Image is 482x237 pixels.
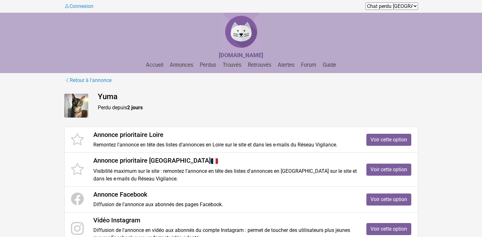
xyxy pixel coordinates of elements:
a: Trouvés [220,62,244,68]
a: Perdus [197,62,219,68]
a: Voir cette option [366,223,411,235]
a: Retrouvés [245,62,274,68]
a: Alertes [275,62,297,68]
a: Retour à l'annonce [64,76,112,85]
a: Annonces [167,62,196,68]
p: Diffusion de l'annonce aux abonnés des pages Facebook. [93,201,357,208]
a: Connexion [64,3,93,9]
p: Remontez l'annonce en tête des listes d'annonces en Loire sur le site et dans les e-mails du Rése... [93,141,357,149]
h4: Annonce prioritaire [GEOGRAPHIC_DATA] [93,157,357,165]
a: Forum [299,62,319,68]
img: Chat Perdu France [222,13,260,51]
p: Visibilité maximum sur le site : remontez l'annonce en tête des listes d'annonces en [GEOGRAPHIC_... [93,167,357,183]
strong: [DOMAIN_NAME] [219,52,263,58]
strong: 2 jours [127,105,143,111]
a: [DOMAIN_NAME] [219,52,263,58]
a: Voir cette option [366,193,411,206]
a: Voir cette option [366,164,411,176]
h4: Yuma [98,92,418,101]
a: Guide [320,62,339,68]
p: Perdu depuis [98,104,418,112]
h4: Annonce Facebook [93,191,357,198]
img: France [211,157,218,165]
a: Accueil [143,62,166,68]
a: Voir cette option [366,134,411,146]
h4: Annonce prioritaire Loire [93,131,357,139]
h4: Vidéo Instagram [93,216,357,224]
